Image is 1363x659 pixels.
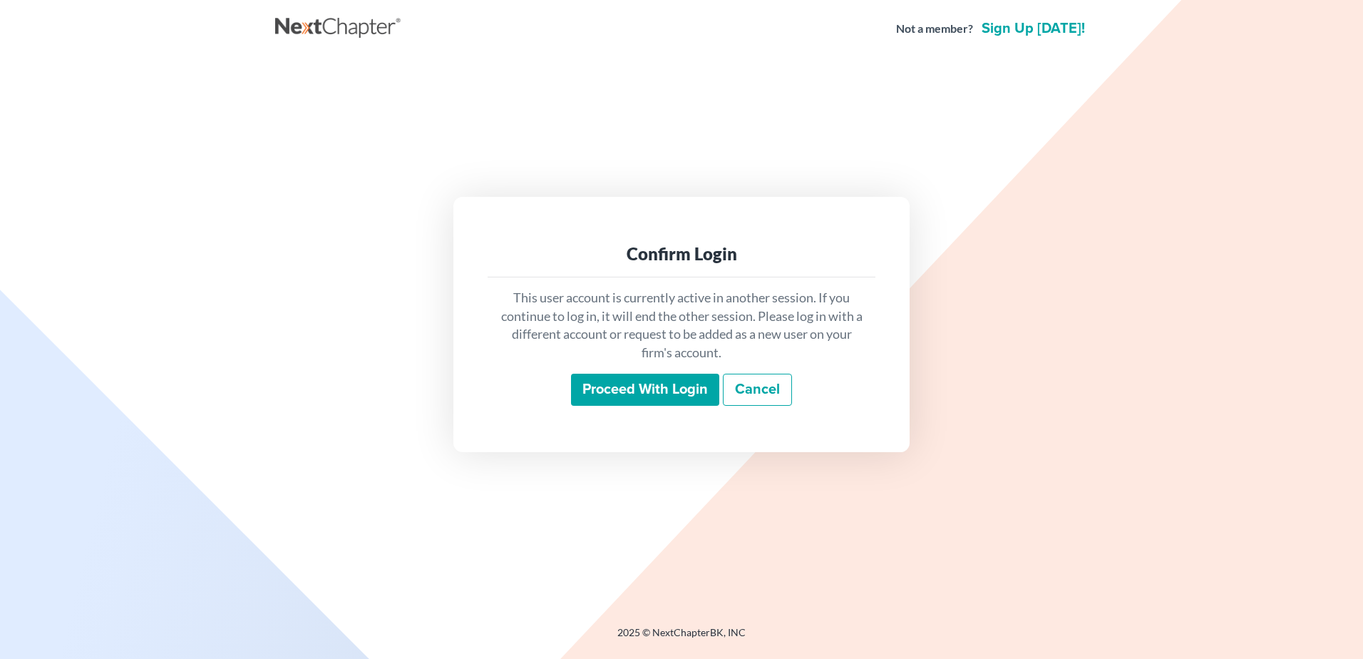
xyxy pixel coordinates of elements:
[499,242,864,265] div: Confirm Login
[896,21,973,37] strong: Not a member?
[723,374,792,407] a: Cancel
[979,21,1088,36] a: Sign up [DATE]!
[571,374,719,407] input: Proceed with login
[275,625,1088,651] div: 2025 © NextChapterBK, INC
[499,289,864,362] p: This user account is currently active in another session. If you continue to log in, it will end ...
